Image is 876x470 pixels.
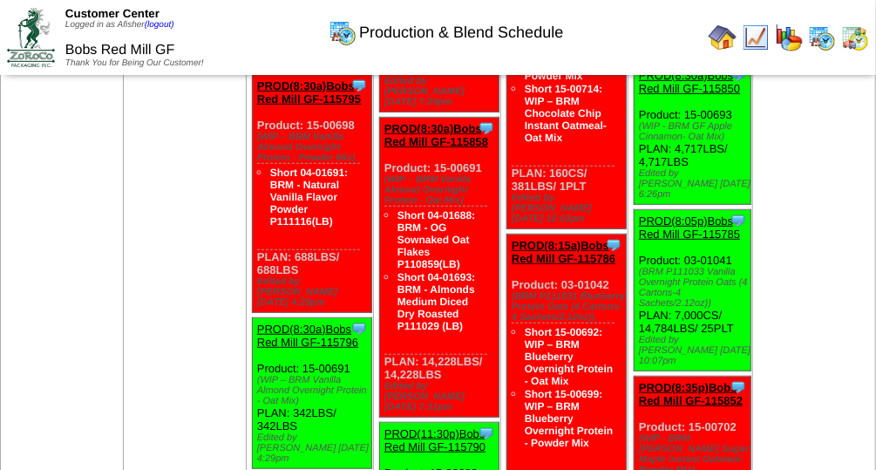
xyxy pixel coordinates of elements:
[350,77,368,94] img: Tooltip
[65,7,160,20] span: Customer Center
[257,375,371,406] div: (WIP – BRM Vanilla Almond Overnight Protein - Oat Mix)
[709,24,737,51] img: home.gif
[525,326,613,387] a: Short 15-00692: WIP – BRM Blueberry Overnight Protein - Oat Mix
[478,119,495,137] img: Tooltip
[841,24,869,51] img: calendarinout.gif
[512,291,626,323] div: (BRM P111031 Blueberry Protein Oats (4 Cartons-4 Sachets/2.12oz))
[634,65,750,205] div: Product: 15-00693 PLAN: 4,717LBS / 4,717LBS
[257,323,358,349] a: PROD(8:30a)Bobs Red Mill GF-115796
[384,381,499,412] div: Edited by [PERSON_NAME] [DATE] 7:31pm
[512,239,615,265] a: PROD(8:15a)Bobs Red Mill GF-115786
[252,318,371,469] div: Product: 15-00691 PLAN: 342LBS / 342LBS
[639,121,750,142] div: (WIP - BRM GF Apple Cinnamon- Oat Mix)
[639,69,740,95] a: PROD(8:30a)Bobs Red Mill GF-115850
[605,236,622,254] img: Tooltip
[384,76,499,107] div: Edited by [PERSON_NAME] [DATE] 7:29pm
[270,167,348,228] a: Short 04-01691: BRM - Natural Vanilla Flavor Powder P111116(LB)
[639,168,750,200] div: Edited by [PERSON_NAME] [DATE] 6:26pm
[730,212,747,229] img: Tooltip
[350,320,368,337] img: Tooltip
[384,174,499,206] div: (WIP – BRM Vanilla Almond Overnight Protein - Oat Mix)
[65,58,204,68] span: Thank You for Being Our Customer!
[525,388,613,449] a: Short 15-00699: WIP – BRM Blueberry Overnight Protein - Powder Mix
[379,118,499,418] div: Product: 15-00691 PLAN: 14,228LBS / 14,228LBS
[634,210,750,371] div: Product: 03-01041 PLAN: 7,000CS / 14,784LBS / 25PLT
[397,209,475,270] a: Short 04-01688: BRM - OG Sownaked Oat Flakes P110859(LB)
[257,132,371,163] div: (WIP – BRM Vanilla Almond Overnight Protein - Powder Mix)
[329,18,357,46] img: calendarprod.gif
[742,24,770,51] img: line_graph.gif
[65,20,174,30] span: Logged in as Afisher
[775,24,803,51] img: graph.gif
[397,271,475,332] a: Short 04-01693: BRM - Almonds Medium Diced Dry Roasted P111029 (LB)
[525,83,607,144] a: Short 15-00714: WIP – BRM Chocolate Chip Instant Oatmeal-Oat Mix
[359,24,563,42] span: Production & Blend Schedule
[7,8,55,66] img: ZoRoCo_Logo(Green%26Foil)%20jpg.webp
[65,43,174,58] span: Bobs Red Mill GF
[512,193,626,224] div: Edited by [PERSON_NAME] [DATE] 10:03pm
[639,215,740,241] a: PROD(8:05p)Bobs Red Mill GF-115785
[478,425,495,442] img: Tooltip
[257,276,371,308] div: Edited by [PERSON_NAME] [DATE] 4:28pm
[384,122,488,148] a: PROD(8:30a)Bobs Red Mill GF-115858
[808,24,836,51] img: calendarprod.gif
[257,79,361,106] a: PROD(8:30a)Bobs Red Mill GF-115795
[145,20,174,30] a: (logout)
[639,335,750,366] div: Edited by [PERSON_NAME] [DATE] 10:07pm
[639,381,743,407] a: PROD(8:35p)Bobs Red Mill GF-115852
[384,427,486,453] a: PROD(11:30p)Bobs Red Mill GF-115790
[257,433,371,464] div: Edited by [PERSON_NAME] [DATE] 4:29pm
[730,378,747,396] img: Tooltip
[639,267,750,309] div: (BRM P111033 Vanilla Overnight Protein Oats (4 Cartons-4 Sachets/2.12oz))
[252,75,371,313] div: Product: 15-00698 PLAN: 688LBS / 688LBS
